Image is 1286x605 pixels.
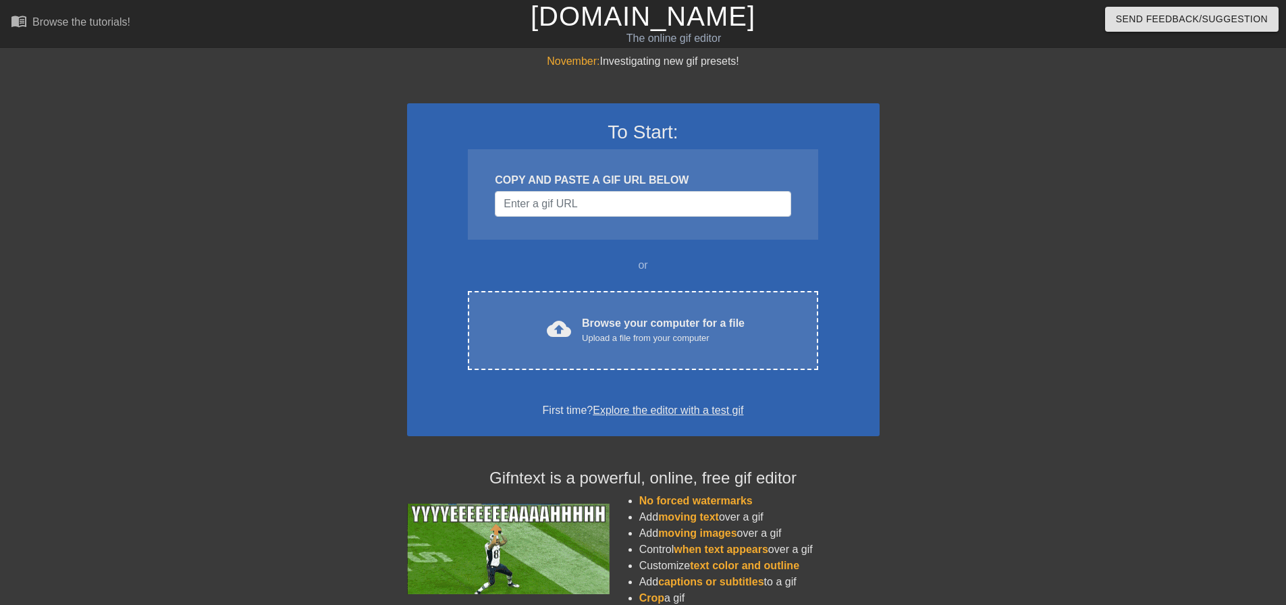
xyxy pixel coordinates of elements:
span: menu_book [11,13,27,29]
span: No forced watermarks [639,495,753,506]
input: Username [495,191,791,217]
a: Browse the tutorials! [11,13,130,34]
div: or [442,257,845,273]
h3: To Start: [425,121,862,144]
button: Send Feedback/Suggestion [1105,7,1279,32]
span: when text appears [674,544,768,555]
li: Add over a gif [639,509,880,525]
div: Investigating new gif presets! [407,53,880,70]
div: COPY AND PASTE A GIF URL BELOW [495,172,791,188]
span: November: [547,55,599,67]
img: football_small.gif [407,504,610,594]
div: Browse the tutorials! [32,16,130,28]
h4: Gifntext is a powerful, online, free gif editor [407,469,880,488]
span: Send Feedback/Suggestion [1116,11,1268,28]
li: Customize [639,558,880,574]
div: The online gif editor [435,30,912,47]
span: text color and outline [690,560,799,571]
div: First time? [425,402,862,419]
span: Crop [639,592,664,604]
div: Browse your computer for a file [582,315,745,345]
span: captions or subtitles [658,576,763,587]
a: Explore the editor with a test gif [593,404,743,416]
span: cloud_upload [547,317,571,341]
li: Add over a gif [639,525,880,542]
li: Control over a gif [639,542,880,558]
span: moving images [658,527,736,539]
li: Add to a gif [639,574,880,590]
div: Upload a file from your computer [582,332,745,345]
a: [DOMAIN_NAME] [531,1,755,31]
span: moving text [658,511,719,523]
